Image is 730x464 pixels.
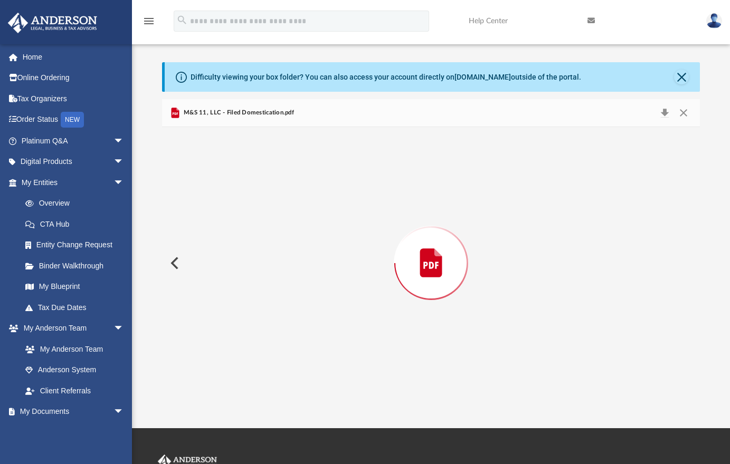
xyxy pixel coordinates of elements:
[143,15,155,27] i: menu
[15,214,140,235] a: CTA Hub
[7,172,140,193] a: My Entitiesarrow_drop_down
[113,401,135,423] span: arrow_drop_down
[674,105,693,120] button: Close
[113,318,135,340] span: arrow_drop_down
[655,105,674,120] button: Download
[15,339,129,360] a: My Anderson Team
[15,297,140,318] a: Tax Due Dates
[7,318,135,339] a: My Anderson Teamarrow_drop_down
[15,193,140,214] a: Overview
[7,88,140,109] a: Tax Organizers
[7,130,140,151] a: Platinum Q&Aarrow_drop_down
[182,108,294,118] span: M&S 11, LLC - Filed Domestication.pdf
[191,72,581,83] div: Difficulty viewing your box folder? You can also access your account directly on outside of the p...
[7,67,140,89] a: Online Ordering
[7,401,135,422] a: My Documentsarrow_drop_down
[15,276,135,297] a: My Blueprint
[176,14,188,26] i: search
[7,151,140,172] a: Digital Productsarrow_drop_down
[162,99,700,399] div: Preview
[674,70,689,84] button: Close
[15,235,140,256] a: Entity Change Request
[61,112,84,128] div: NEW
[7,109,140,131] a: Order StatusNEW
[15,255,140,276] a: Binder Walkthrough
[113,151,135,173] span: arrow_drop_down
[143,20,155,27] a: menu
[162,248,185,278] button: Previous File
[15,360,135,381] a: Anderson System
[454,73,511,81] a: [DOMAIN_NAME]
[7,46,140,67] a: Home
[15,380,135,401] a: Client Referrals
[15,422,129,443] a: Box
[113,130,135,152] span: arrow_drop_down
[706,13,722,28] img: User Pic
[5,13,100,33] img: Anderson Advisors Platinum Portal
[113,172,135,194] span: arrow_drop_down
